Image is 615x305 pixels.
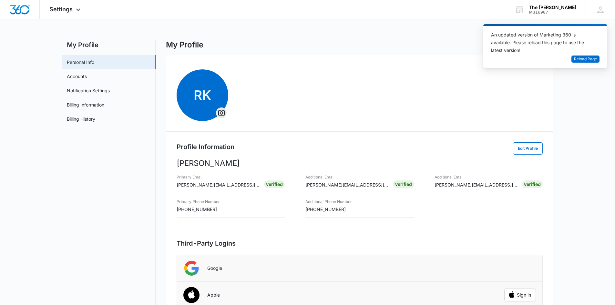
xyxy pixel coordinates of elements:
[522,180,543,188] div: Verified
[513,142,543,155] button: Edit Profile
[177,199,220,205] h3: Primary Phone Number
[177,142,234,152] h2: Profile Information
[177,174,260,180] h3: Primary Email
[216,108,227,118] button: Overflow Menu
[177,69,228,121] span: Rk
[49,6,73,13] span: Settings
[305,174,388,180] h3: Additional Email
[177,158,543,169] p: [PERSON_NAME]
[67,101,104,108] a: Billing Information
[305,199,352,205] h3: Additional Phone Number
[504,289,536,301] button: Sign in
[305,198,352,213] div: [PHONE_NUMBER]
[183,260,200,276] img: Google
[177,182,292,188] span: [PERSON_NAME][EMAIL_ADDRESS][DOMAIN_NAME]
[67,73,87,80] a: Accounts
[574,56,597,62] span: Reload Page
[491,31,592,54] div: An updated version of Marketing 360 is available. Please reload this page to use the latest version!
[67,59,94,66] a: Personal Info
[501,261,539,275] iframe: Sign in with Google Button
[264,180,285,188] div: Verified
[529,5,576,10] div: account name
[177,69,228,121] span: RkOverflow Menu
[529,10,576,15] div: account id
[207,265,222,271] p: Google
[177,198,220,213] div: [PHONE_NUMBER]
[207,292,220,298] p: Apple
[62,40,156,50] h2: My Profile
[393,180,414,188] div: Verified
[305,182,420,188] span: [PERSON_NAME][EMAIL_ADDRESS][DOMAIN_NAME]
[67,116,95,122] a: Billing History
[177,239,543,248] h2: Third-Party Logins
[435,174,518,180] h3: Additional Email
[166,40,203,50] h1: My Profile
[435,182,549,188] span: [PERSON_NAME][EMAIL_ADDRESS][DOMAIN_NAME]
[67,87,110,94] a: Notification Settings
[571,56,600,63] button: Reload Page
